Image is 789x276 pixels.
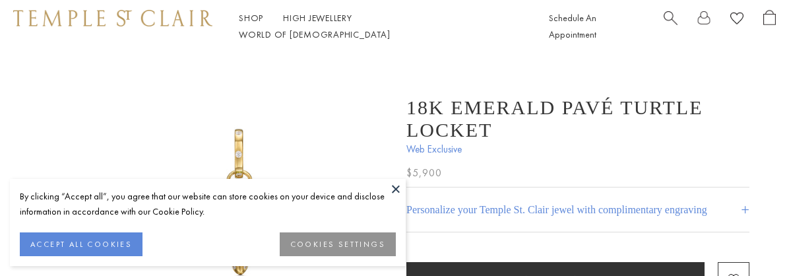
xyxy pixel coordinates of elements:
button: ACCEPT ALL COOKIES [20,232,142,256]
a: High JewelleryHigh Jewellery [283,12,352,24]
a: Schedule An Appointment [549,12,596,40]
a: World of [DEMOGRAPHIC_DATA]World of [DEMOGRAPHIC_DATA] [239,28,390,40]
span: $5,900 [406,164,442,182]
nav: Main navigation [239,10,519,43]
img: Temple St. Clair [13,10,212,26]
h4: Personalize your Temple St. Clair jewel with complimentary engraving [406,202,707,218]
span: Web Exclusive [406,141,749,158]
h4: + [741,197,749,222]
h1: 18K Emerald Pavé Turtle Locket [406,96,749,141]
a: View Wishlist [730,10,743,30]
a: Open Shopping Bag [763,10,776,43]
button: COOKIES SETTINGS [280,232,396,256]
div: By clicking “Accept all”, you agree that our website can store cookies on your device and disclos... [20,189,396,219]
a: ShopShop [239,12,263,24]
a: Search [664,10,678,43]
iframe: Gorgias live chat messenger [723,214,776,263]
